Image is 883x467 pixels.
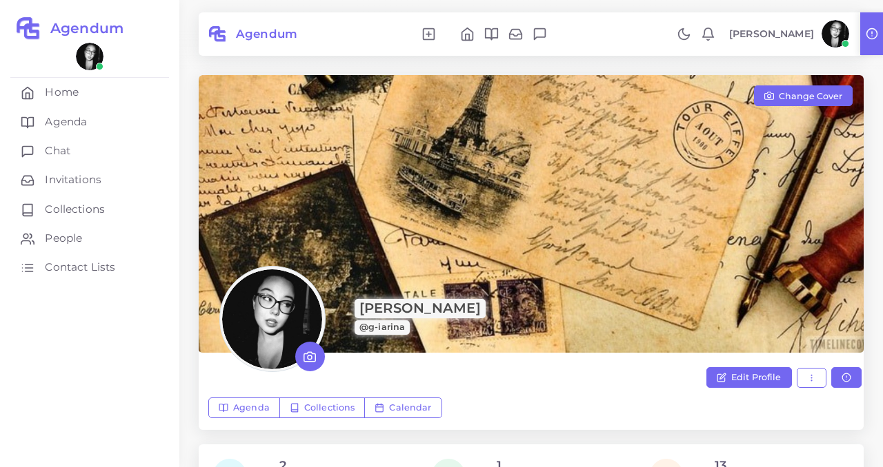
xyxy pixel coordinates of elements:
span: Agenda [233,404,270,413]
a: Calendar [364,397,441,418]
a: Chat [10,136,169,165]
li: Chat [528,26,552,41]
span: Agenda [45,114,87,129]
h2: Agendum [226,27,297,41]
a: Invitations [10,165,169,194]
span: Contact Lists [45,260,115,275]
span: Invitations [45,172,101,187]
button: Change Cover [754,85,853,106]
span: Home [45,85,79,100]
span: Edit Profile [731,373,782,383]
span: Change Cover [779,92,842,101]
a: Collections [279,397,366,418]
span: Chat [45,143,70,158]
span: [PERSON_NAME] [355,299,486,318]
span: Collections [45,202,105,217]
span: People [45,231,82,246]
p: [PERSON_NAME] [729,27,814,41]
li: Agenda [479,26,504,41]
h2: Agendum [41,20,123,37]
a: Contact Lists [10,253,169,282]
li: Home [455,26,479,41]
a: Agenda [10,107,169,136]
a: Agenda [208,397,280,418]
li: New Agendum [417,26,441,41]
a: Home [10,78,169,107]
a: Edit Profile [706,367,792,388]
a: Collections [10,195,169,224]
span: @g-iarina [355,320,410,335]
a: People [10,224,169,253]
li: Invitations [504,26,528,41]
span: Collections [304,404,355,413]
span: Calendar [389,404,431,413]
